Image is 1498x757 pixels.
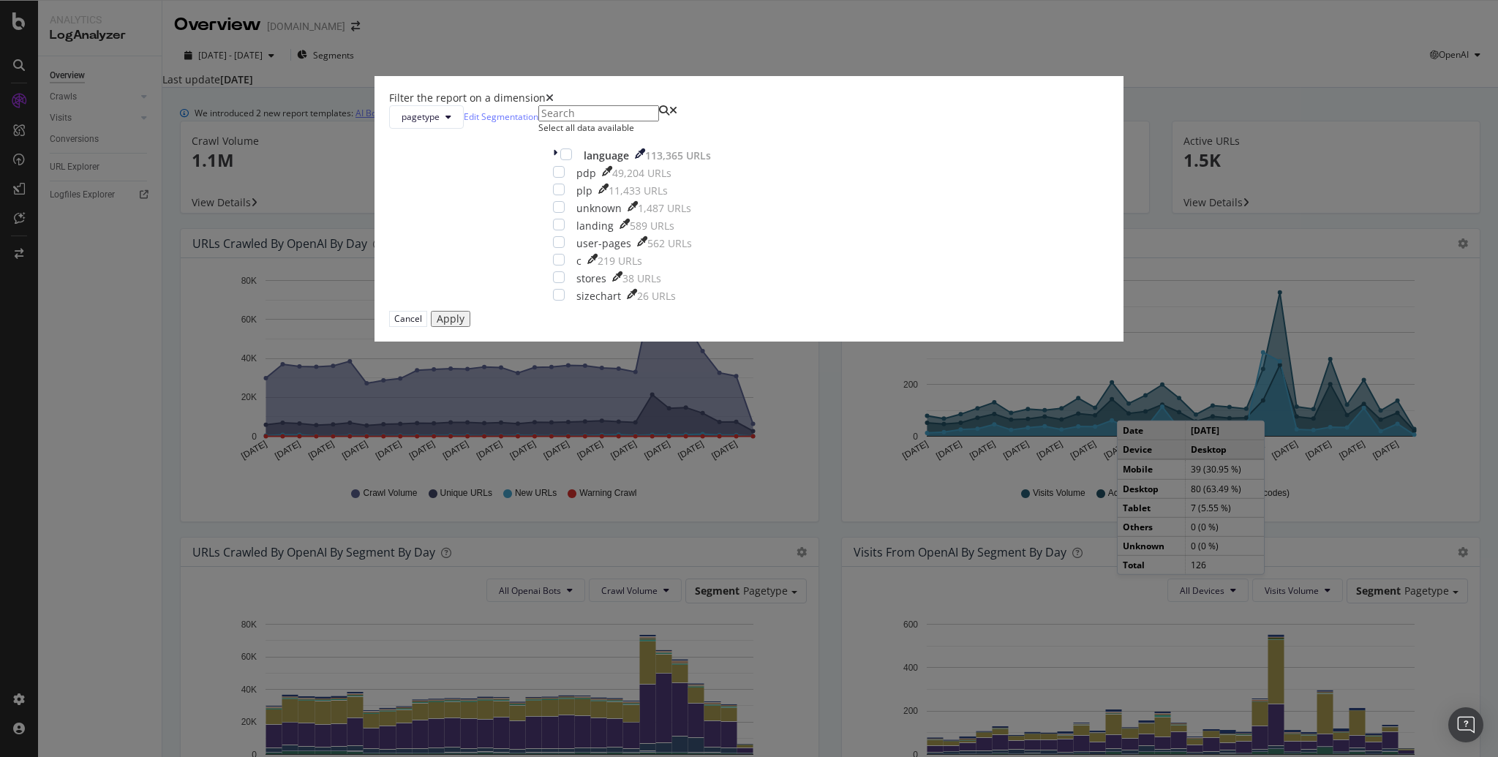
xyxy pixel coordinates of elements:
div: Select all data available [538,121,726,134]
div: 113,365 URLs [645,148,711,163]
div: landing [576,219,614,233]
div: Apply [437,313,464,325]
div: 1,487 URLs [638,201,691,216]
div: Open Intercom Messenger [1448,707,1483,742]
div: 562 URLs [647,236,692,251]
span: pagetype [402,110,440,123]
button: Apply [431,311,470,327]
div: unknown [576,201,622,216]
div: Filter the report on a dimension [389,91,546,105]
div: sizechart [576,289,621,304]
div: 26 URLs [637,289,676,304]
div: pdp [576,166,596,181]
input: Search [538,105,659,121]
div: times [546,91,554,105]
div: plp [576,184,592,198]
div: user-pages [576,236,631,251]
div: modal [374,76,1123,342]
div: 38 URLs [622,271,661,286]
a: Edit Segmentation [464,109,538,124]
button: pagetype [389,105,464,129]
div: language [584,148,629,163]
div: 219 URLs [598,254,642,268]
div: 49,204 URLs [612,166,671,181]
div: 11,433 URLs [609,184,668,198]
div: stores [576,271,606,286]
button: Cancel [389,311,427,327]
div: c [576,254,581,268]
div: 589 URLs [630,219,674,233]
div: Cancel [394,312,422,325]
